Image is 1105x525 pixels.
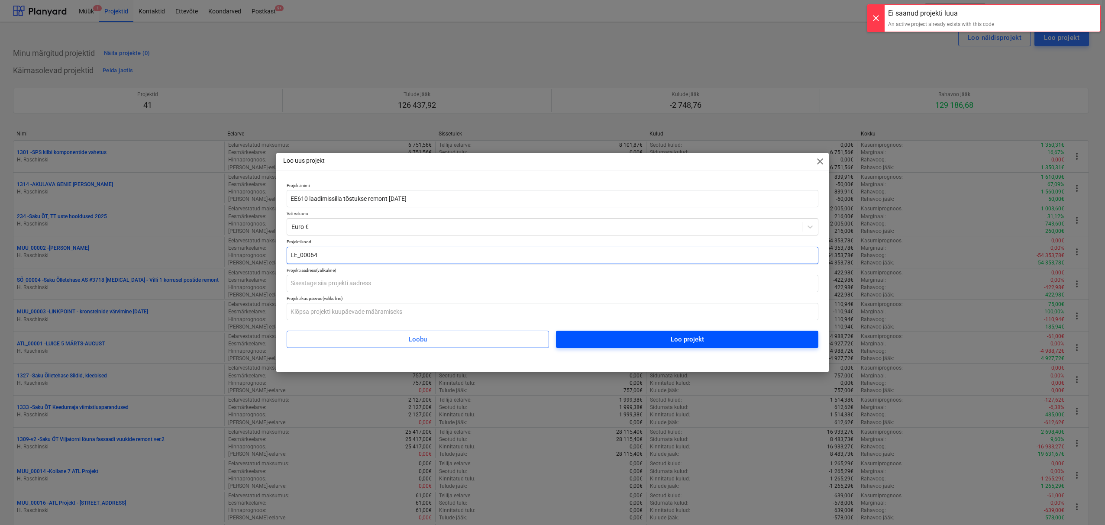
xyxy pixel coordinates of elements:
div: An active project already exists with this code [888,20,994,28]
p: Projekti kood [287,239,818,246]
div: Projekti kuupäevad (valikuline) [287,296,818,301]
input: Sisestage siia projekti aadress [287,275,818,292]
p: Vali valuuta [287,211,818,218]
div: Projekti aadress (valikuline) [287,267,818,273]
p: Loo uus projekt [283,156,325,165]
div: Loo projekt [671,334,704,345]
button: Loobu [287,331,549,348]
div: Loobu [409,334,427,345]
input: Klõpsa projekti kuupäevade määramiseks [287,303,818,320]
span: close [815,156,825,167]
p: Projekti nimi [287,183,818,190]
button: Loo projekt [556,331,818,348]
input: Sisesta projekti nimi siia [287,190,818,207]
input: Sisestage projekti unikaalne kood [287,247,818,264]
div: Ei saanud projekti luua [888,8,994,19]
